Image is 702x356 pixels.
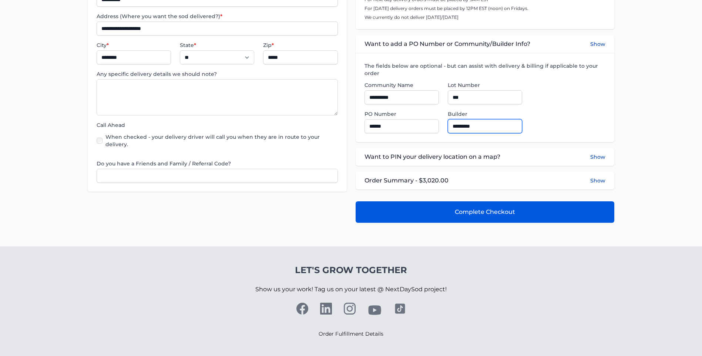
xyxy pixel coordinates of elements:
p: For [DATE] delivery orders must be placed by 12PM EST (noon) on Fridays. [365,6,605,11]
label: Community Name [365,81,439,89]
span: Want to add a PO Number or Community/Builder Info? [365,40,530,48]
h4: Let's Grow Together [255,264,447,276]
button: Show [590,152,605,161]
button: Complete Checkout [356,201,614,223]
label: Lot Number [448,81,522,89]
a: Order Fulfillment Details [319,330,383,337]
span: Want to PIN your delivery location on a map? [365,152,500,161]
label: Call Ahead [97,121,337,129]
label: Address (Where you want the sod delivered?) [97,13,337,20]
button: Show [590,177,605,184]
label: Builder [448,110,522,118]
label: Do you have a Friends and Family / Referral Code? [97,160,337,167]
label: When checked - your delivery driver will call you when they are in route to your delivery. [105,133,337,148]
label: Zip [263,41,337,49]
label: PO Number [365,110,439,118]
label: Any specific delivery details we should note? [97,70,337,78]
p: We currently do not deliver [DATE]/[DATE] [365,14,605,20]
button: Show [590,40,605,48]
label: City [97,41,171,49]
label: State [180,41,254,49]
span: Order Summary - $3,020.00 [365,176,449,185]
span: Complete Checkout [455,208,515,216]
p: Show us your work! Tag us on your latest @ NextDaySod project! [255,276,447,303]
label: The fields below are optional - but can assist with delivery & billing if applicable to your order [365,62,605,77]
